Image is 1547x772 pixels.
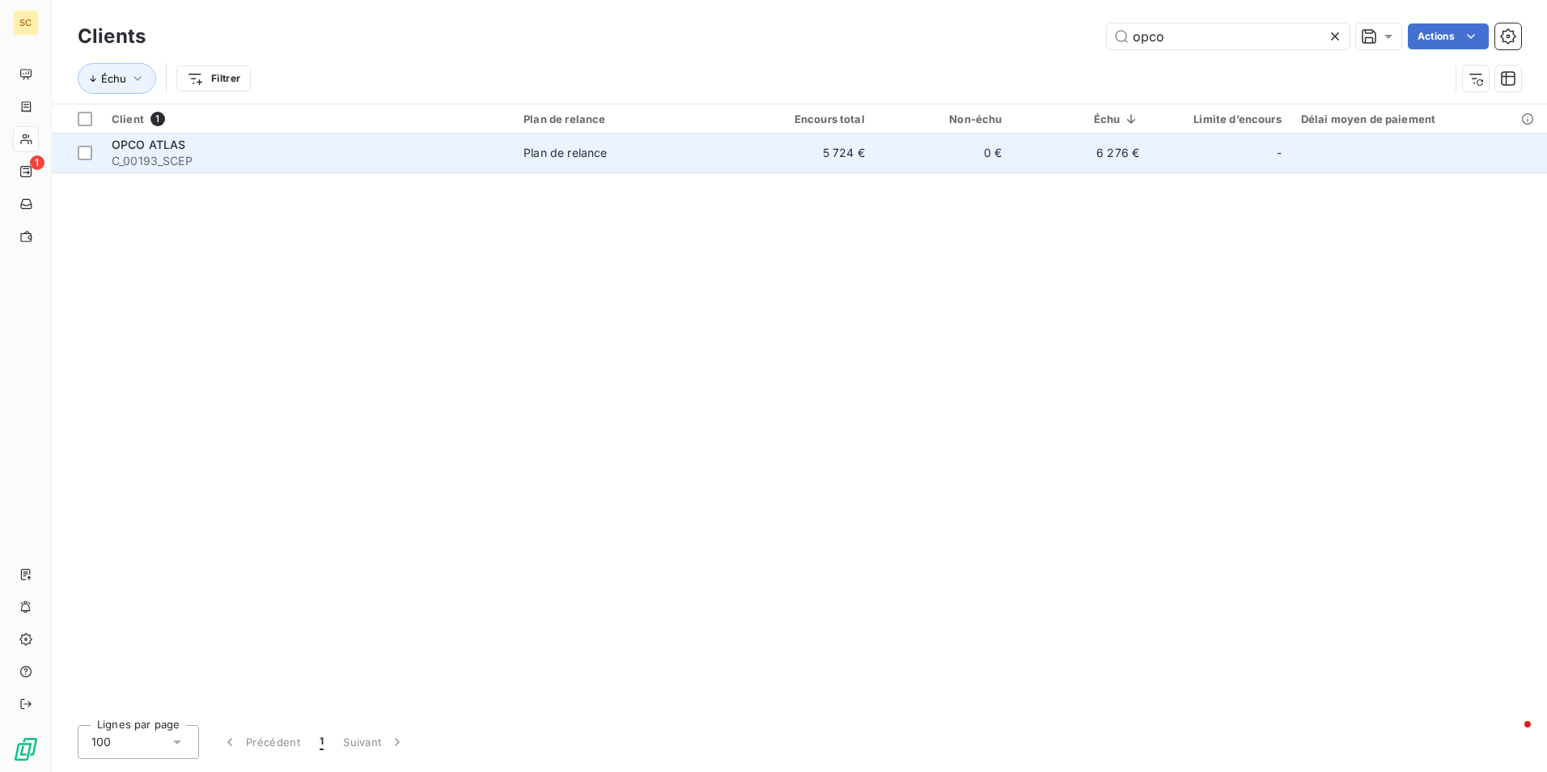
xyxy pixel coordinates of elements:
td: 6 276 € [1011,134,1149,172]
div: Encours total [747,112,865,125]
button: Filtrer [176,66,251,91]
button: 1 [310,725,333,759]
span: 1 [150,112,165,126]
span: Échu [101,72,126,85]
span: 1 [30,155,45,170]
button: Précédent [212,725,310,759]
button: Échu [78,63,156,94]
button: Actions [1408,23,1489,49]
div: Échu [1021,112,1139,125]
h3: Clients [78,22,146,51]
span: - [1277,145,1282,161]
div: SC [13,10,39,36]
div: Délai moyen de paiement [1301,112,1537,125]
span: Client [112,112,144,125]
input: Rechercher [1107,23,1350,49]
div: Plan de relance [523,112,727,125]
div: Limite d’encours [1159,112,1282,125]
span: 1 [320,734,324,750]
td: 5 724 € [737,134,875,172]
span: OPCO ATLAS [112,138,186,151]
img: Logo LeanPay [13,736,39,762]
div: Non-échu [884,112,1002,125]
span: 100 [91,734,111,750]
td: 0 € [875,134,1012,172]
div: Plan de relance [523,145,607,161]
span: C_00193_SCEP [112,153,504,169]
button: Suivant [333,725,415,759]
iframe: Intercom live chat [1492,717,1531,756]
